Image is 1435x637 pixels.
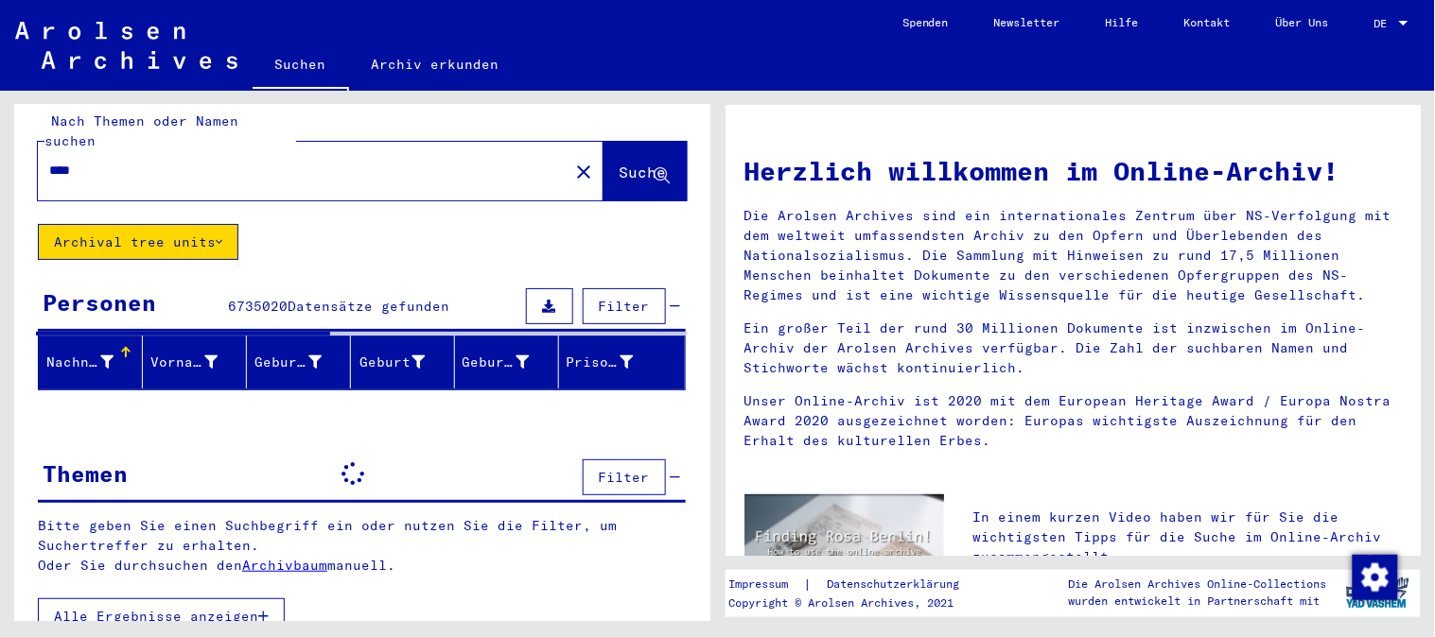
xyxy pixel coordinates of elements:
img: video.jpg [744,494,945,603]
div: Nachname [46,353,114,372]
p: Ein großer Teil der rund 30 Millionen Dokumente ist inzwischen im Online-Archiv der Arolsen Archi... [744,318,1403,378]
span: Alle Ergebnisse anzeigen [54,608,258,625]
span: Datensätze gefunden [288,298,449,315]
p: Unser Online-Archiv ist 2020 mit dem European Heritage Award / Europa Nostra Award 2020 ausgezeic... [744,391,1403,451]
a: Datenschutzerklärung [812,575,982,594]
a: Archiv erkunden [349,42,522,87]
button: Filter [583,288,666,324]
mat-icon: close [573,161,596,183]
div: Geburtsdatum [463,347,558,377]
div: Vorname [150,347,246,377]
button: Alle Ergebnisse anzeigen [38,598,285,634]
span: 6735020 [228,298,288,315]
img: yv_logo.png [1342,569,1413,616]
button: Clear [566,152,604,190]
div: Personen [43,285,156,319]
mat-header-cell: Geburtsname [247,336,351,388]
p: Bitte geben Sie einen Suchbegriff ein oder nutzen Sie die Filter, um Suchertreffer zu erhalten. O... [38,516,687,576]
span: Filter [599,298,650,315]
a: Impressum [728,575,803,594]
p: In einem kurzen Video haben wir für Sie die wichtigsten Tipps für die Suche im Online-Archiv zusa... [972,508,1402,567]
p: Die Arolsen Archives Online-Collections [1069,576,1327,593]
div: Nachname [46,347,142,377]
button: Suche [604,142,687,200]
mat-header-cell: Nachname [39,336,143,388]
span: Filter [599,469,650,486]
div: Geburtsdatum [463,353,530,372]
mat-header-cell: Geburtsdatum [455,336,559,388]
mat-header-cell: Prisoner # [559,336,685,388]
p: wurden entwickelt in Partnerschaft mit [1069,593,1327,610]
div: Geburtsname [254,347,350,377]
h1: Herzlich willkommen im Online-Archiv! [744,151,1403,191]
img: Arolsen_neg.svg [15,22,237,69]
a: Suchen [253,42,349,91]
mat-header-cell: Vorname [143,336,247,388]
p: Copyright © Arolsen Archives, 2021 [728,594,982,611]
span: Suche [620,163,667,181]
button: Archival tree units [38,224,238,260]
div: Geburt‏ [359,353,426,372]
div: Geburt‏ [359,347,454,377]
div: Geburtsname [254,353,322,372]
div: | [728,575,982,594]
span: DE [1374,17,1395,30]
div: Vorname [150,353,218,372]
button: Filter [583,459,666,495]
div: Themen [43,456,128,491]
mat-header-cell: Geburt‏ [351,336,455,388]
div: Prisoner # [567,347,662,377]
mat-label: Nach Themen oder Namen suchen [44,112,238,149]
a: Archivbaum [242,557,327,574]
div: Zustimmung ändern [1352,554,1397,599]
p: Die Arolsen Archives sind ein internationales Zentrum über NS-Verfolgung mit dem weltweit umfasse... [744,206,1403,305]
div: Prisoner # [567,353,634,372]
img: Zustimmung ändern [1353,555,1398,600]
